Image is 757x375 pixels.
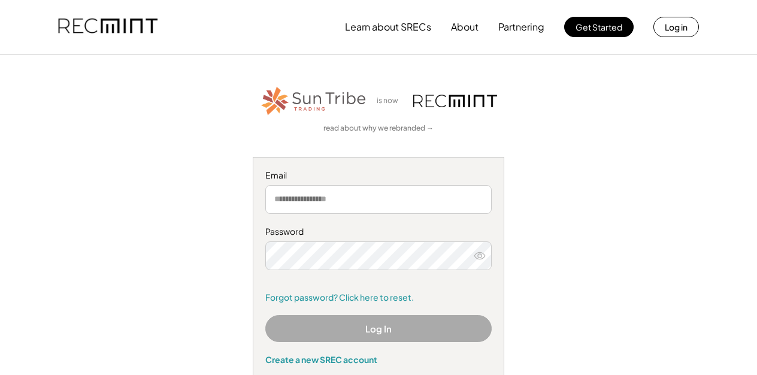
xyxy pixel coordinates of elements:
div: is now [374,96,407,106]
button: Partnering [498,15,544,39]
div: Email [265,170,492,182]
div: Password [265,226,492,238]
a: read about why we rebranded → [323,123,434,134]
a: Forgot password? Click here to reset. [265,292,492,304]
button: Log In [265,315,492,342]
img: recmint-logotype%403x.png [58,7,158,47]
button: Get Started [564,17,634,37]
img: STT_Horizontal_Logo%2B-%2BColor.png [260,84,368,117]
button: About [451,15,479,39]
img: recmint-logotype%403x.png [413,95,497,107]
div: Create a new SREC account [265,354,492,365]
button: Log in [653,17,699,37]
button: Learn about SRECs [345,15,431,39]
